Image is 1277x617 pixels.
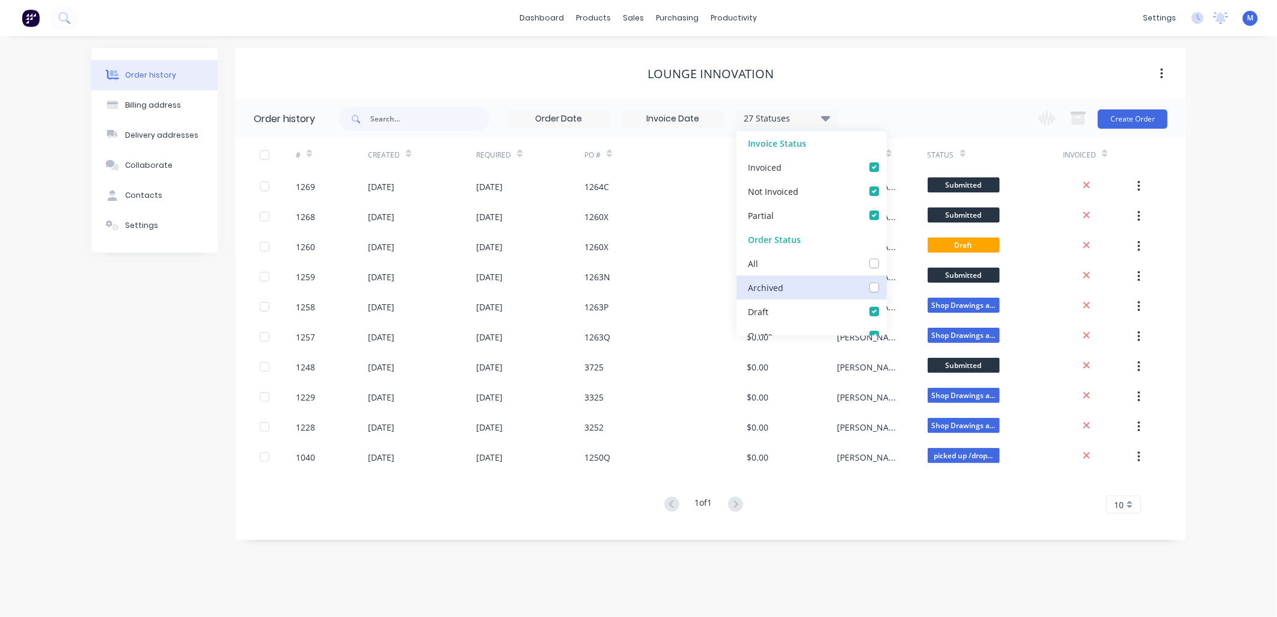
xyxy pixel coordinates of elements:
[748,281,783,293] div: Archived
[22,9,40,27] img: Factory
[747,331,769,343] div: $0.00
[584,331,610,343] div: 1263Q
[125,190,162,201] div: Contacts
[1063,138,1135,171] div: Invoiced
[91,60,218,90] button: Order history
[622,110,723,128] input: Invoice Date
[125,220,158,231] div: Settings
[928,418,1000,433] span: Shop Drawings a...
[254,112,315,126] div: Order history
[705,9,764,27] div: productivity
[91,90,218,120] button: Billing address
[476,138,584,171] div: Required
[125,70,176,81] div: Order history
[296,331,315,343] div: 1257
[1247,13,1254,23] span: M
[296,138,368,171] div: #
[368,271,394,283] div: [DATE]
[617,9,651,27] div: sales
[368,301,394,313] div: [DATE]
[736,131,887,155] div: Invoice Status
[296,180,315,193] div: 1269
[584,150,601,161] div: PO #
[736,227,887,251] div: Order Status
[695,496,712,514] div: 1 of 1
[476,391,503,404] div: [DATE]
[125,160,173,171] div: Collaborate
[584,361,604,373] div: 3725
[748,305,768,318] div: Draft
[476,271,503,283] div: [DATE]
[296,361,315,373] div: 1248
[748,209,774,221] div: Partial
[748,329,773,342] div: Quote
[476,241,503,253] div: [DATE]
[928,238,1000,253] span: Draft
[476,451,503,464] div: [DATE]
[368,150,400,161] div: Created
[928,328,1000,343] span: Shop Drawings a...
[296,301,315,313] div: 1258
[368,138,476,171] div: Created
[476,210,503,223] div: [DATE]
[91,210,218,241] button: Settings
[748,185,798,197] div: Not Invoiced
[368,391,394,404] div: [DATE]
[368,331,394,343] div: [DATE]
[838,451,904,464] div: [PERSON_NAME]
[296,451,315,464] div: 1040
[368,241,394,253] div: [DATE]
[838,331,904,343] div: [PERSON_NAME]
[368,210,394,223] div: [DATE]
[476,331,503,343] div: [DATE]
[296,391,315,404] div: 1229
[368,180,394,193] div: [DATE]
[928,358,1000,373] span: Submitted
[928,268,1000,283] span: Submitted
[91,180,218,210] button: Contacts
[736,112,838,125] div: 27 Statuses
[648,67,774,81] div: Lounge Innovation
[838,391,904,404] div: [PERSON_NAME]
[584,451,610,464] div: 1250Q
[928,448,1000,463] span: picked up /drop...
[370,107,489,131] input: Search...
[476,301,503,313] div: [DATE]
[91,120,218,150] button: Delivery addresses
[514,9,571,27] a: dashboard
[928,298,1000,313] span: Shop Drawings a...
[928,177,1000,192] span: Submitted
[476,150,511,161] div: Required
[1063,150,1096,161] div: Invoiced
[584,138,747,171] div: PO #
[748,161,782,173] div: Invoiced
[125,100,181,111] div: Billing address
[296,241,315,253] div: 1260
[1137,9,1182,27] div: settings
[125,130,198,141] div: Delivery addresses
[747,451,769,464] div: $0.00
[476,421,503,434] div: [DATE]
[508,110,609,128] input: Order Date
[368,451,394,464] div: [DATE]
[571,9,617,27] div: products
[476,180,503,193] div: [DATE]
[928,150,954,161] div: Status
[296,210,315,223] div: 1268
[368,421,394,434] div: [DATE]
[747,361,769,373] div: $0.00
[296,150,301,161] div: #
[748,257,758,269] div: All
[296,421,315,434] div: 1228
[368,361,394,373] div: [DATE]
[928,207,1000,223] span: Submitted
[1114,499,1124,511] span: 10
[1098,109,1168,129] button: Create Order
[928,388,1000,403] span: Shop Drawings a...
[476,361,503,373] div: [DATE]
[584,301,608,313] div: 1263P
[747,391,769,404] div: $0.00
[651,9,705,27] div: purchasing
[584,271,610,283] div: 1263N
[584,210,608,223] div: 1260X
